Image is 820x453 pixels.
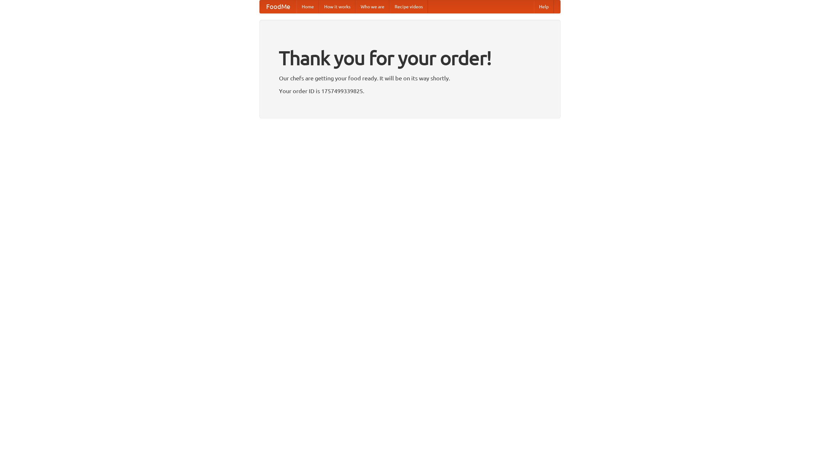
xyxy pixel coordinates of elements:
a: Help [534,0,554,13]
p: Your order ID is 1757499339825. [279,86,541,96]
a: Who we are [356,0,389,13]
h1: Thank you for your order! [279,43,541,73]
a: Home [297,0,319,13]
a: Recipe videos [389,0,428,13]
p: Our chefs are getting your food ready. It will be on its way shortly. [279,73,541,83]
a: FoodMe [260,0,297,13]
a: How it works [319,0,356,13]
